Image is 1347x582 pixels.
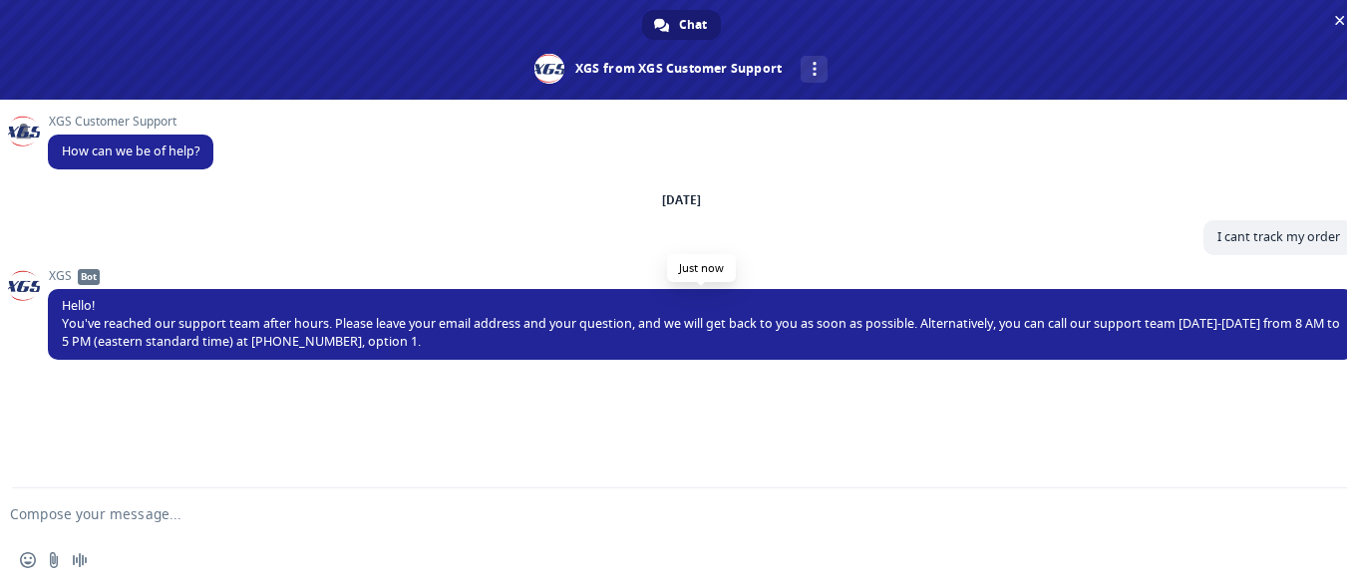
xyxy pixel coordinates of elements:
span: Chat [679,10,707,40]
span: Hello! You've reached our support team after hours. Please leave your email address and your ques... [62,297,1340,350]
span: Audio message [72,552,88,568]
span: I cant track my order [1217,228,1340,245]
div: Chat [642,10,721,40]
div: More channels [801,56,828,83]
span: XGS Customer Support [48,115,213,129]
span: Bot [78,269,100,285]
div: [DATE] [662,194,701,206]
span: Insert an emoji [20,552,36,568]
span: Send a file [46,552,62,568]
textarea: Compose your message... [10,505,1288,523]
span: How can we be of help? [62,143,199,159]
